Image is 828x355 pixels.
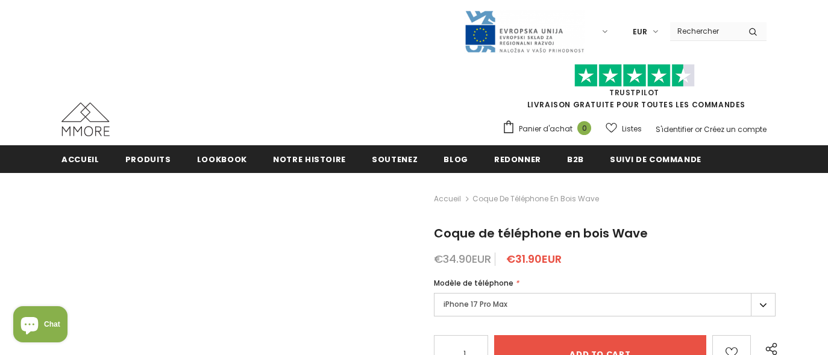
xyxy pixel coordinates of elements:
[125,145,171,172] a: Produits
[606,118,642,139] a: Listes
[472,192,599,206] span: Coque de téléphone en bois Wave
[704,124,767,134] a: Créez un compte
[609,87,659,98] a: TrustPilot
[61,154,99,165] span: Accueil
[125,154,171,165] span: Produits
[502,69,767,110] span: LIVRAISON GRATUITE POUR TOUTES LES COMMANDES
[444,154,468,165] span: Blog
[502,120,597,138] a: Panier d'achat 0
[567,145,584,172] a: B2B
[372,154,418,165] span: soutenez
[506,251,562,266] span: €31.90EUR
[633,26,647,38] span: EUR
[434,278,513,288] span: Modèle de téléphone
[61,102,110,136] img: Cas MMORE
[494,154,541,165] span: Redonner
[434,293,776,316] label: iPhone 17 Pro Max
[695,124,702,134] span: or
[670,22,739,40] input: Search Site
[273,145,346,172] a: Notre histoire
[622,123,642,135] span: Listes
[444,145,468,172] a: Blog
[10,306,71,345] inbox-online-store-chat: Shopify online store chat
[434,225,648,242] span: Coque de téléphone en bois Wave
[577,121,591,135] span: 0
[567,154,584,165] span: B2B
[610,145,701,172] a: Suivi de commande
[434,192,461,206] a: Accueil
[519,123,572,135] span: Panier d'achat
[61,145,99,172] a: Accueil
[197,154,247,165] span: Lookbook
[656,124,693,134] a: S'identifier
[610,154,701,165] span: Suivi de commande
[434,251,491,266] span: €34.90EUR
[273,154,346,165] span: Notre histoire
[464,26,585,36] a: Javni Razpis
[494,145,541,172] a: Redonner
[464,10,585,54] img: Javni Razpis
[197,145,247,172] a: Lookbook
[574,64,695,87] img: Faites confiance aux étoiles pilotes
[372,145,418,172] a: soutenez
